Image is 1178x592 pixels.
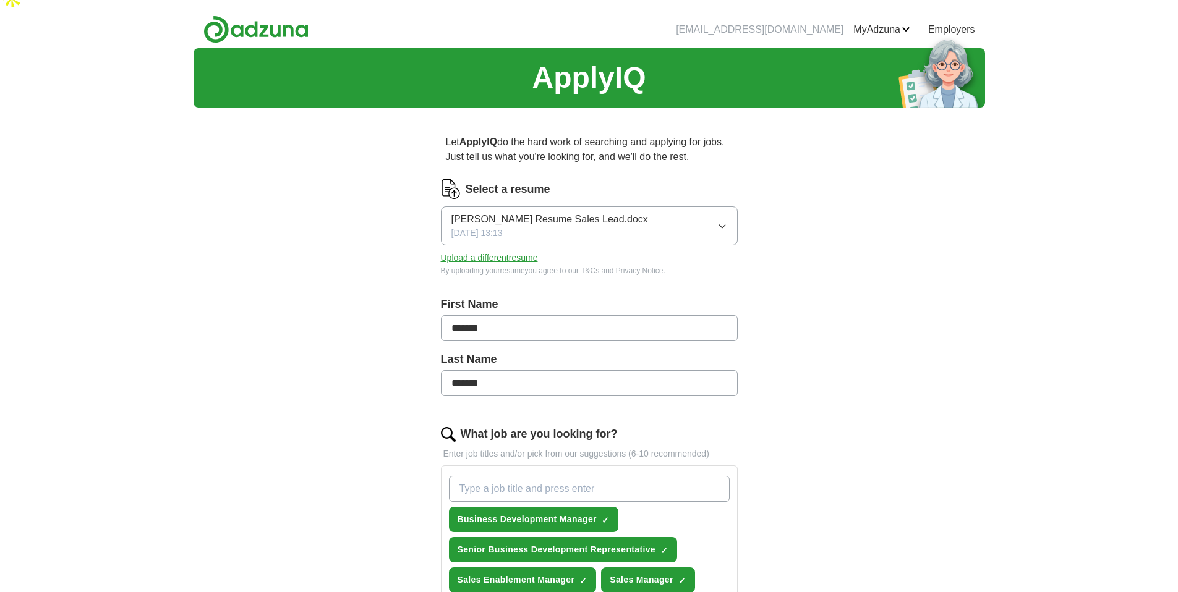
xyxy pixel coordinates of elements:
[449,507,618,532] button: Business Development Manager✓
[451,212,648,227] span: [PERSON_NAME] Resume Sales Lead.docx
[441,179,461,199] img: CV Icon
[616,266,664,275] a: Privacy Notice
[441,351,738,368] label: Last Name
[441,206,738,245] button: [PERSON_NAME] Resume Sales Lead.docx[DATE] 13:13
[610,573,673,586] span: Sales Manager
[579,576,587,586] span: ✓
[449,537,677,562] button: Senior Business Development Representative✓
[466,181,550,198] label: Select a resume
[441,427,456,442] img: search.png
[441,447,738,460] p: Enter job titles and/or pick from our suggestions (6-10 recommended)
[441,252,538,264] button: Upload a differentresume
[441,265,738,276] div: By uploading your resume you agree to our and .
[581,266,599,275] a: T&Cs
[532,56,646,100] h1: ApplyIQ
[853,22,910,37] a: MyAdzuna
[203,15,309,43] img: Adzuna logo
[458,513,597,526] span: Business Development Manager
[660,546,668,556] span: ✓
[602,515,609,525] span: ✓
[449,476,730,502] input: Type a job title and press enter
[459,137,497,147] strong: ApplyIQ
[451,227,503,240] span: [DATE] 13:13
[441,130,738,169] p: Let do the hard work of searching and applying for jobs. Just tell us what you're looking for, an...
[458,543,655,556] span: Senior Business Development Representative
[678,576,686,586] span: ✓
[676,22,843,37] li: [EMAIL_ADDRESS][DOMAIN_NAME]
[441,296,738,313] label: First Name
[458,573,575,586] span: Sales Enablement Manager
[461,426,618,442] label: What job are you looking for?
[928,22,975,37] a: Employers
